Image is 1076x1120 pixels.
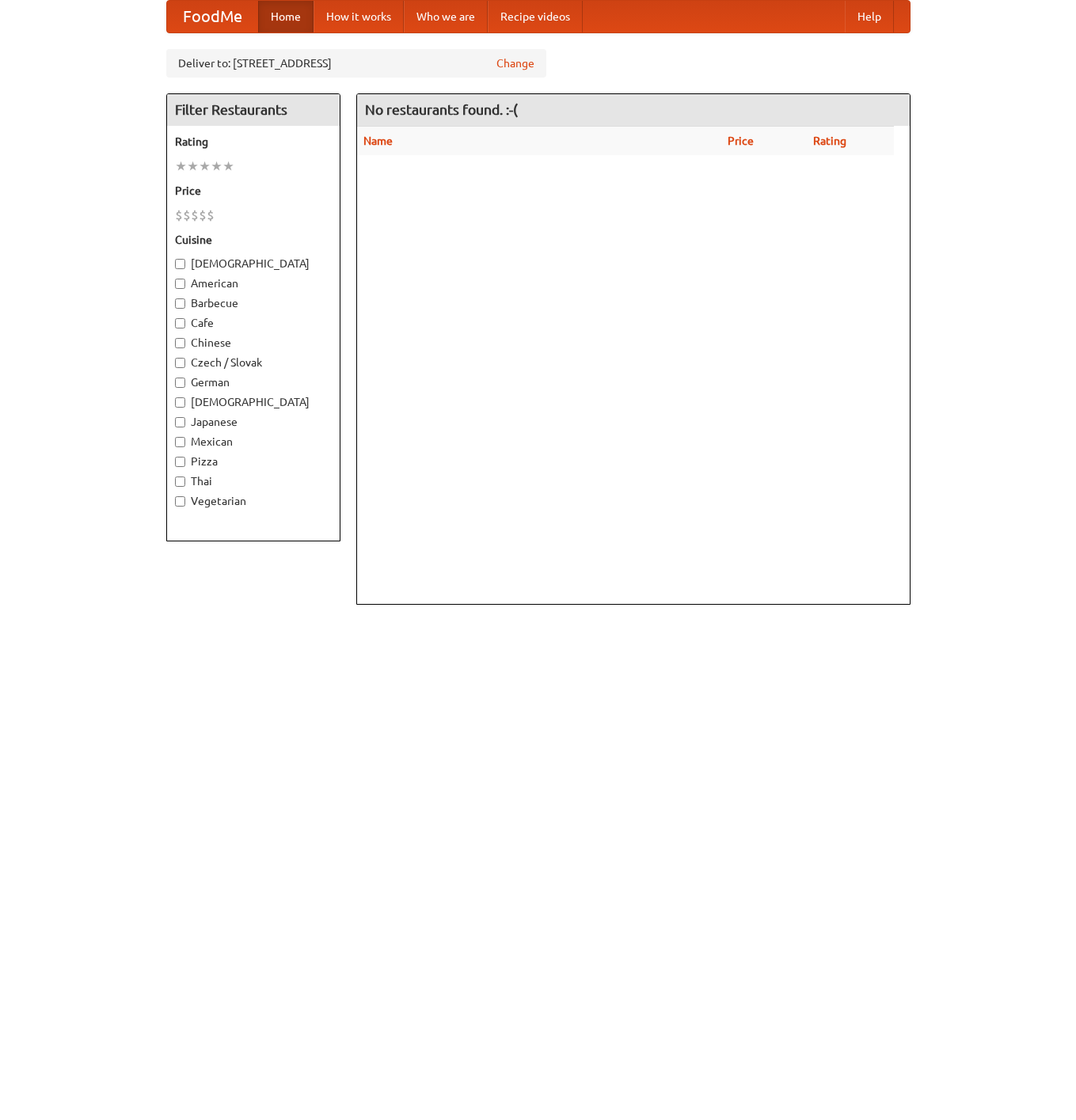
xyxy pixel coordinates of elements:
[175,476,185,487] input: Thai
[175,414,332,430] label: Japanese
[175,295,332,311] label: Barbecue
[175,378,185,388] input: German
[175,338,185,348] input: Chinese
[175,335,332,351] label: Chinese
[211,158,222,175] li: ★
[199,207,207,224] li: $
[813,135,846,147] a: Rating
[175,183,332,199] h5: Price
[404,1,488,32] a: Who we are
[175,318,185,328] input: Cafe
[258,1,314,32] a: Home
[363,135,393,147] a: Name
[175,275,332,291] label: American
[175,457,185,467] input: Pizza
[167,94,340,126] h4: Filter Restaurants
[187,158,199,175] li: ★
[199,158,211,175] li: ★
[728,135,754,147] a: Price
[175,358,185,368] input: Czech / Slovak
[175,207,183,224] li: $
[175,394,332,410] label: [DEMOGRAPHIC_DATA]
[175,355,332,370] label: Czech / Slovak
[175,158,187,175] li: ★
[175,134,332,150] h5: Rating
[207,207,215,224] li: $
[365,102,518,117] ng-pluralize: No restaurants found. :-(
[175,259,185,269] input: [DEMOGRAPHIC_DATA]
[175,493,332,509] label: Vegetarian
[845,1,894,32] a: Help
[175,279,185,289] input: American
[175,437,185,447] input: Mexican
[488,1,583,32] a: Recipe videos
[175,496,185,507] input: Vegetarian
[175,232,332,248] h5: Cuisine
[175,315,332,331] label: Cafe
[175,434,332,450] label: Mexican
[175,256,332,271] label: [DEMOGRAPHIC_DATA]
[183,207,191,224] li: $
[222,158,234,175] li: ★
[314,1,404,32] a: How it works
[175,473,332,489] label: Thai
[175,374,332,390] label: German
[175,417,185,427] input: Japanese
[191,207,199,224] li: $
[166,49,546,78] div: Deliver to: [STREET_ADDRESS]
[175,454,332,469] label: Pizza
[167,1,258,32] a: FoodMe
[496,55,534,71] a: Change
[175,397,185,408] input: [DEMOGRAPHIC_DATA]
[175,298,185,309] input: Barbecue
